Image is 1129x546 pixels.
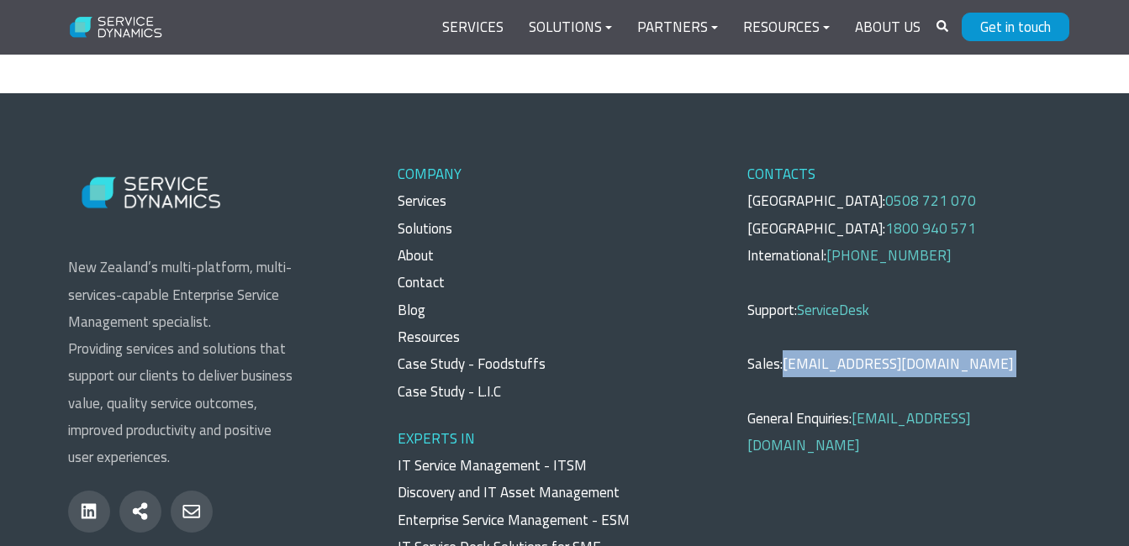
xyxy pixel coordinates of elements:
a: About [398,244,434,266]
a: Partners [625,8,731,48]
a: [PHONE_NUMBER] [826,244,951,266]
img: Service Dynamics Logo - White [61,6,172,50]
a: Services [430,8,516,48]
a: Solutions [398,218,452,239]
a: 1800 940 571 [885,218,976,239]
a: [EMAIL_ADDRESS][DOMAIN_NAME] [747,407,970,456]
a: 0508 721 070 [885,190,976,212]
span: COMPANY [398,163,462,185]
a: [EMAIL_ADDRESS][DOMAIN_NAME] [783,353,1013,375]
img: Service Dynamics Logo - White [68,160,236,225]
p: [GEOGRAPHIC_DATA]: [GEOGRAPHIC_DATA]: International: Support: Sales: General Enquiries: [747,160,1062,459]
a: share-alt [119,491,161,533]
a: Blog [398,299,425,321]
a: IT Service Management - ITSM [398,454,587,476]
a: Enterprise Service Management - ESM [398,509,630,531]
a: ServiceDesk [797,299,869,321]
div: Navigation Menu [430,8,933,48]
p: New Zealand’s multi-platform, multi-services-capable Enterprise Service Management specialist. Pr... [68,254,295,470]
span: EXPERTS IN [398,428,475,449]
a: Case Study - Foodstuffs [398,353,546,375]
a: Services [398,190,446,212]
a: Solutions [516,8,625,48]
span: CONTACTS [747,163,815,185]
a: Resources [731,8,842,48]
a: Discovery and IT Asset Management [398,481,620,503]
a: envelope [171,491,213,533]
a: About Us [842,8,933,48]
a: linkedin [68,491,110,533]
a: Case Study - L.I.C [398,381,501,402]
a: Get in touch [962,13,1069,41]
a: Resources [398,326,460,348]
a: Contact [398,271,445,293]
